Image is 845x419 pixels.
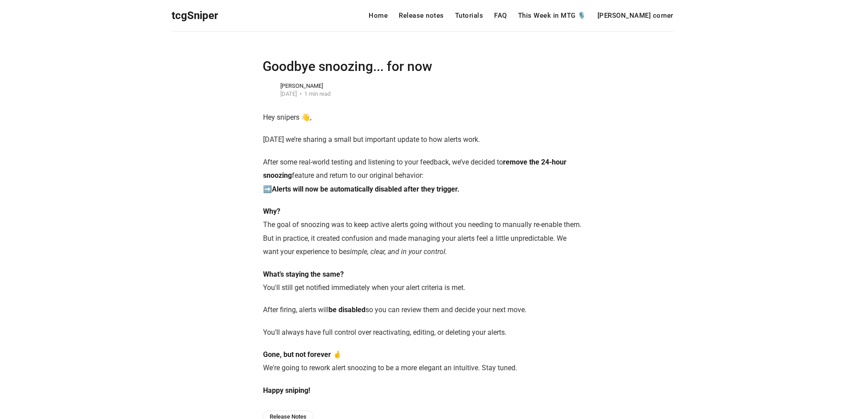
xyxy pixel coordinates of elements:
[263,386,310,395] strong: Happy sniping!
[263,303,582,317] p: After firing, alerts will so you can review them and decide your next move.
[399,12,444,19] a: Release notes
[263,58,582,75] h1: Goodbye snoozing... for now
[263,348,582,375] p: We're going to rework alert snoozing to be a more elegant an intuitive. Stay tuned.
[263,270,344,278] strong: What’s staying the same?
[280,90,297,97] time: [DATE]
[280,82,323,89] a: [PERSON_NAME]
[263,207,280,215] strong: Why?
[263,268,582,295] p: You'll still get notified immediately when your alert criteria is met.
[172,7,218,25] a: tcgSniper
[297,91,330,97] div: 1 min read
[518,12,586,19] a: This Week in MTG 🎙️
[263,133,582,146] p: [DATE] we’re sharing a small but important update to how alerts work.
[263,205,582,259] p: The goal of snoozing was to keep active alerts going without you needing to manually re-enable th...
[263,156,582,196] p: After some real-world testing and listening to your feedback, we’ve decided to feature and return...
[172,9,218,22] span: tcgSniper
[597,12,673,19] a: [PERSON_NAME] corner
[369,12,388,19] a: Home
[272,185,460,193] strong: Alerts will now be automatically disabled after they trigger.
[346,247,447,256] em: simple, clear, and in your control.
[263,326,582,339] p: You’ll always have full control over reactivating, editing, or deleting your alerts.
[329,305,366,314] strong: be disabled
[263,350,342,359] strong: Gone, but not forever 🤞
[263,111,582,124] p: Hey snipers 👋,
[455,12,483,19] a: Tutorials
[494,12,507,19] a: FAQ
